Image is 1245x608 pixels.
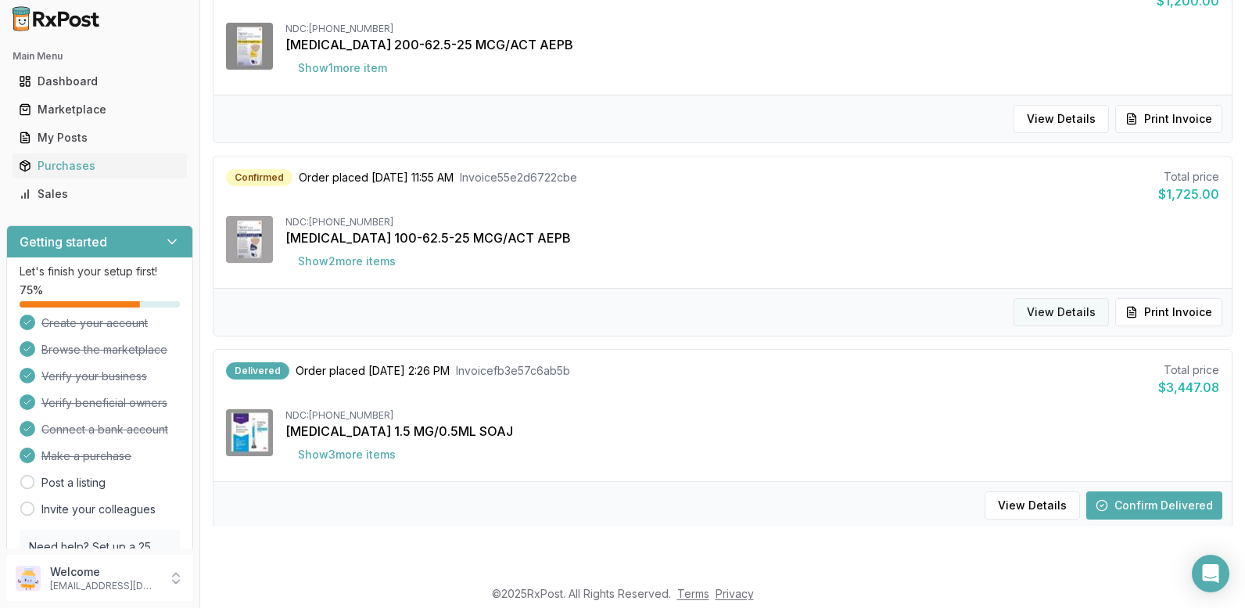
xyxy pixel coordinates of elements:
[716,587,754,600] a: Privacy
[226,169,292,186] div: Confirmed
[456,363,570,379] span: Invoice fb3e57c6ab5b
[6,153,193,178] button: Purchases
[1014,298,1109,326] button: View Details
[6,69,193,94] button: Dashboard
[226,23,273,70] img: Trelegy Ellipta 200-62.5-25 MCG/ACT AEPB
[13,124,187,152] a: My Posts
[285,422,1219,441] div: [MEDICAL_DATA] 1.5 MG/0.5ML SOAJ
[285,23,1219,35] div: NDC: [PHONE_NUMBER]
[13,95,187,124] a: Marketplace
[20,264,180,279] p: Let's finish your setup first!
[1192,555,1229,592] div: Open Intercom Messenger
[16,566,41,591] img: User avatar
[1158,362,1219,378] div: Total price
[50,564,159,580] p: Welcome
[6,6,106,31] img: RxPost Logo
[41,475,106,491] a: Post a listing
[41,422,168,437] span: Connect a bank account
[13,50,187,63] h2: Main Menu
[19,130,181,146] div: My Posts
[13,152,187,180] a: Purchases
[29,539,170,586] p: Need help? Set up a 25 minute call with our team to set up.
[1115,298,1222,326] button: Print Invoice
[285,409,1219,422] div: NDC: [PHONE_NUMBER]
[50,580,159,592] p: [EMAIL_ADDRESS][DOMAIN_NAME]
[41,448,131,464] span: Make a purchase
[460,170,577,185] span: Invoice 55e2d6722cbe
[41,369,147,384] span: Verify your business
[41,395,167,411] span: Verify beneficial owners
[41,342,167,358] span: Browse the marketplace
[6,125,193,150] button: My Posts
[226,409,273,456] img: Trulicity 1.5 MG/0.5ML SOAJ
[285,54,400,82] button: Show1more item
[41,315,148,331] span: Create your account
[285,441,408,469] button: Show3more items
[1158,378,1219,397] div: $3,447.08
[285,247,408,275] button: Show2more items
[13,180,187,208] a: Sales
[1158,185,1219,203] div: $1,725.00
[1014,105,1109,133] button: View Details
[19,102,181,117] div: Marketplace
[985,491,1080,520] button: View Details
[6,97,193,122] button: Marketplace
[13,67,187,95] a: Dashboard
[677,587,709,600] a: Terms
[226,362,289,380] div: Delivered
[20,282,43,298] span: 75 %
[19,74,181,89] div: Dashboard
[1115,105,1222,133] button: Print Invoice
[1086,491,1222,520] button: Confirm Delivered
[285,35,1219,54] div: [MEDICAL_DATA] 200-62.5-25 MCG/ACT AEPB
[1158,169,1219,185] div: Total price
[226,216,273,263] img: Trelegy Ellipta 100-62.5-25 MCG/ACT AEPB
[20,232,107,251] h3: Getting started
[6,182,193,207] button: Sales
[296,363,450,379] span: Order placed [DATE] 2:26 PM
[19,186,181,202] div: Sales
[19,158,181,174] div: Purchases
[285,216,1219,228] div: NDC: [PHONE_NUMBER]
[285,228,1219,247] div: [MEDICAL_DATA] 100-62.5-25 MCG/ACT AEPB
[41,502,156,517] a: Invite your colleagues
[299,170,454,185] span: Order placed [DATE] 11:55 AM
